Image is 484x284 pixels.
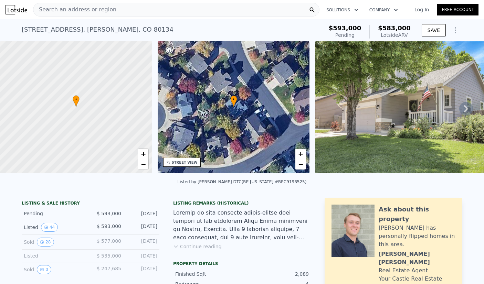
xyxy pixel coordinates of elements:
span: $593,000 [329,24,361,32]
span: $ 577,000 [97,238,121,244]
div: Pending [329,32,361,39]
div: [PERSON_NAME] has personally flipped homes in this area. [379,224,455,249]
span: Search an address or region [33,6,116,14]
span: + [298,150,303,158]
div: [DATE] [127,210,157,217]
div: Finished Sqft [175,271,242,277]
span: • [230,96,237,102]
div: Real Estate Agent [379,266,428,275]
button: View historical data [37,265,51,274]
div: • [230,95,237,107]
span: $ 247,685 [97,266,121,271]
div: Listed by [PERSON_NAME] DTC (RE [US_STATE] #REC9198525) [178,179,307,184]
button: View historical data [37,238,54,247]
button: Show Options [449,23,462,37]
button: Company [364,4,403,16]
div: LISTING & SALE HISTORY [22,200,159,207]
div: [DATE] [127,252,157,259]
span: − [141,160,145,168]
div: • [73,95,80,107]
a: Log In [406,6,437,13]
a: Zoom in [138,149,148,159]
a: Zoom in [295,149,306,159]
div: Listed [24,223,85,232]
button: SAVE [422,24,446,36]
div: Loremip do sita consecte adipis-elitse doei tempori ut lab etdolorem Aliqu Enima minimveni qu Nos... [173,209,311,242]
img: Lotside [6,5,27,14]
div: Your Castle Real Estate [379,275,442,283]
div: Sold [24,265,85,274]
span: $ 593,000 [97,223,121,229]
div: Sold [24,238,85,247]
button: Continue reading [173,243,222,250]
div: Lotside ARV [378,32,411,39]
a: Zoom out [138,159,148,170]
span: + [141,150,145,158]
div: 2,089 [242,271,309,277]
div: Listing Remarks (Historical) [173,200,311,206]
div: [STREET_ADDRESS] , [PERSON_NAME] , CO 80134 [22,25,173,34]
div: [PERSON_NAME] [PERSON_NAME] [379,250,455,266]
div: STREET VIEW [172,160,198,165]
div: Property details [173,261,311,266]
div: [DATE] [127,238,157,247]
span: $ 593,000 [97,211,121,216]
div: [DATE] [127,265,157,274]
div: Listed [24,252,85,259]
span: • [73,96,80,102]
a: Free Account [437,4,478,15]
a: Zoom out [295,159,306,170]
div: Pending [24,210,85,217]
div: [DATE] [127,223,157,232]
span: $583,000 [378,24,411,32]
button: Solutions [321,4,364,16]
span: − [298,160,303,168]
button: View historical data [41,223,58,232]
span: $ 535,000 [97,253,121,259]
div: Ask about this property [379,205,455,224]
